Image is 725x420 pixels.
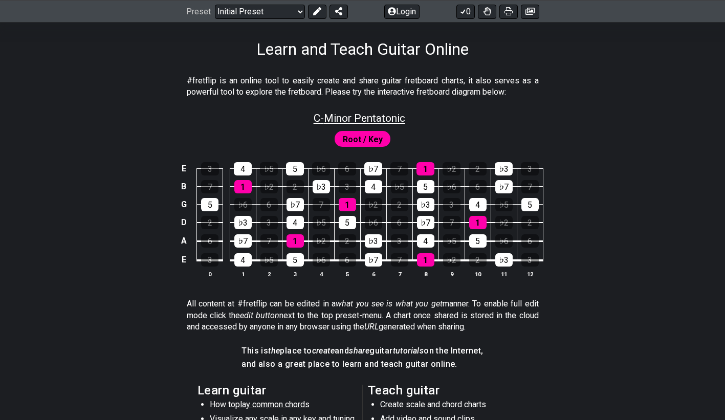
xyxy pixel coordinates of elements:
[438,269,465,279] th: 9
[260,198,278,211] div: 6
[329,4,348,18] button: Share Preset
[313,253,330,267] div: ♭6
[469,162,487,175] div: 2
[465,269,491,279] th: 10
[234,180,252,193] div: 1
[469,234,487,248] div: 5
[286,162,304,175] div: 5
[308,269,334,279] th: 4
[240,311,279,320] em: edit button
[234,253,252,267] div: 4
[443,198,460,211] div: 3
[521,234,539,248] div: 6
[197,385,358,396] h2: Learn guitar
[282,269,308,279] th: 3
[517,269,543,279] th: 12
[178,178,190,195] td: B
[365,234,382,248] div: ♭3
[339,234,356,248] div: 2
[197,269,223,279] th: 0
[334,269,360,279] th: 5
[443,253,460,267] div: ♭2
[443,180,460,193] div: ♭6
[178,195,190,213] td: G
[241,345,483,357] h4: This is place to and guitar on the Internet,
[313,198,330,211] div: 7
[201,162,219,175] div: 3
[186,7,211,16] span: Preset
[365,216,382,229] div: ♭6
[360,269,386,279] th: 6
[339,253,356,267] div: 6
[478,4,496,18] button: Toggle Dexterity for all fretkits
[391,216,408,229] div: 6
[234,162,252,175] div: 4
[417,216,434,229] div: ♭7
[312,346,335,356] em: create
[201,180,218,193] div: 7
[234,234,252,248] div: ♭7
[521,4,539,18] button: Create image
[234,216,252,229] div: ♭3
[495,162,513,175] div: ♭3
[313,234,330,248] div: ♭2
[443,162,460,175] div: ♭2
[499,4,518,18] button: Print
[260,234,278,248] div: 7
[495,198,513,211] div: ♭5
[521,180,539,193] div: 7
[391,253,408,267] div: 7
[417,180,434,193] div: 5
[365,253,382,267] div: ♭7
[201,234,218,248] div: 6
[313,216,330,229] div: ♭5
[417,198,434,211] div: ♭3
[521,162,539,175] div: 3
[230,269,256,279] th: 1
[313,180,330,193] div: ♭3
[287,216,304,229] div: 4
[268,346,280,356] em: the
[521,198,539,211] div: 5
[287,198,304,211] div: ♭7
[339,180,356,193] div: 3
[338,162,356,175] div: 6
[380,399,526,413] li: Create scale and chord charts
[178,250,190,270] td: E
[390,162,408,175] div: 7
[364,162,382,175] div: ♭7
[365,198,382,211] div: ♭2
[349,346,369,356] em: share
[339,198,356,211] div: 1
[469,253,487,267] div: 2
[456,4,475,18] button: 0
[312,162,330,175] div: ♭6
[215,4,305,18] select: Preset
[314,112,405,124] span: C - Minor Pentatonic
[495,253,513,267] div: ♭3
[256,269,282,279] th: 2
[469,180,487,193] div: 6
[417,234,434,248] div: 4
[443,234,460,248] div: ♭5
[287,234,304,248] div: 1
[412,269,438,279] th: 8
[416,162,434,175] div: 1
[391,234,408,248] div: 3
[339,216,356,229] div: 5
[187,75,539,98] p: #fretflip is an online tool to easily create and share guitar fretboard charts, it also serves as...
[260,180,278,193] div: ♭2
[495,216,513,229] div: ♭2
[417,253,434,267] div: 1
[260,253,278,267] div: ♭5
[495,180,513,193] div: ♭7
[201,216,218,229] div: 2
[287,180,304,193] div: 2
[495,234,513,248] div: ♭6
[368,385,528,396] h2: Teach guitar
[234,198,252,211] div: ♭6
[469,216,487,229] div: 1
[260,216,278,229] div: 3
[178,160,190,178] td: E
[287,253,304,267] div: 5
